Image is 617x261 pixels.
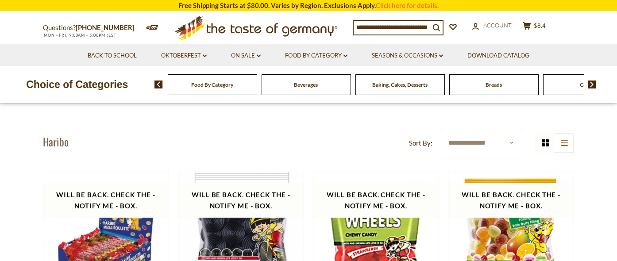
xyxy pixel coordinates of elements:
a: Download Catalog [467,51,529,61]
img: previous arrow [154,81,163,88]
a: Account [472,21,512,31]
span: MON - FRI, 9:00AM - 5:00PM (EST) [43,33,118,38]
a: Click here for details. [376,1,439,9]
a: Back to School [88,51,137,61]
button: $8.4 [521,22,548,33]
p: Questions? [43,22,141,34]
h1: Haribo [43,135,69,148]
a: Food By Category [191,81,233,88]
a: [PHONE_NUMBER] [76,23,135,31]
span: $8.4 [534,22,546,29]
img: next arrow [588,81,596,88]
a: Beverages [294,81,318,88]
span: Account [483,22,512,29]
label: Sort By: [409,138,432,149]
a: Food By Category [285,51,347,61]
a: On Sale [231,51,261,61]
a: Baking, Cakes, Desserts [372,81,428,88]
a: Candy [580,81,595,88]
a: Seasons & Occasions [372,51,443,61]
a: Oktoberfest [161,51,207,61]
a: Breads [486,81,502,88]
